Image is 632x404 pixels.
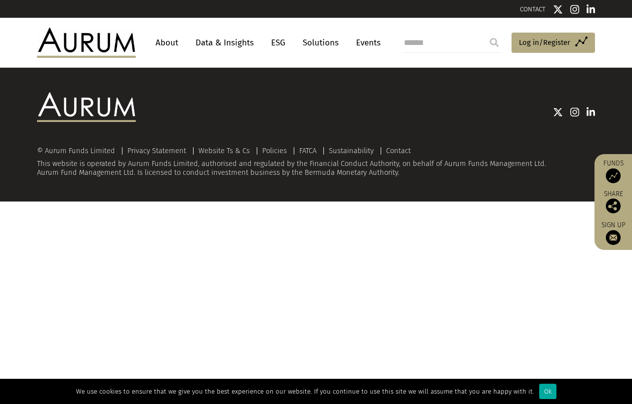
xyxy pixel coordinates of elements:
img: Twitter icon [553,4,563,14]
a: CONTACT [520,5,546,13]
a: About [151,34,183,52]
img: Instagram icon [570,4,579,14]
input: Submit [484,33,504,52]
a: Contact [386,146,411,155]
div: Share [599,191,627,213]
img: Linkedin icon [587,107,595,117]
a: Funds [599,159,627,183]
img: Linkedin icon [587,4,595,14]
img: Share this post [606,199,621,213]
div: © Aurum Funds Limited [37,147,120,155]
a: Solutions [298,34,344,52]
a: FATCA [299,146,316,155]
a: Policies [262,146,287,155]
a: Website Ts & Cs [198,146,250,155]
a: Log in/Register [512,33,595,53]
img: Aurum Logo [37,92,136,122]
a: Sustainability [329,146,374,155]
a: Events [351,34,381,52]
a: ESG [266,34,290,52]
div: This website is operated by Aurum Funds Limited, authorised and regulated by the Financial Conduc... [37,147,595,177]
a: Privacy Statement [127,146,186,155]
span: Log in/Register [519,37,570,48]
img: Access Funds [606,168,621,183]
a: Data & Insights [191,34,259,52]
img: Aurum [37,28,136,57]
img: Instagram icon [570,107,579,117]
img: Twitter icon [553,107,563,117]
